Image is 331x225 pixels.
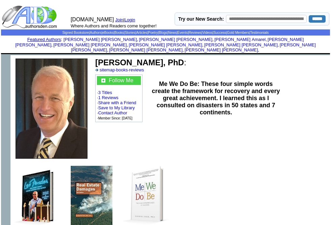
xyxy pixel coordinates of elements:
span: | | | | | | | | | | | | | | [62,31,269,35]
label: Try our New Search: [178,16,224,22]
a: [PERSON_NAME] [PERSON_NAME] [139,37,212,42]
font: i [259,48,260,52]
a: Reviews [189,31,202,35]
a: News [168,31,177,35]
img: 74609.jpg [14,166,60,225]
a: Join [115,17,123,22]
font: : [27,37,62,42]
font: i [214,38,214,42]
a: eBooks [102,31,113,35]
a: books [116,67,128,72]
img: shim.gif [165,54,166,55]
img: 74610.jpg [62,166,121,225]
img: shim.gif [1,55,10,65]
a: [PERSON_NAME] [PERSON_NAME] [71,42,316,52]
font: i [138,38,139,42]
img: gc.jpg [101,78,105,83]
a: [PERSON_NAME] [PERSON_NAME] [129,42,202,47]
a: Stories [125,31,135,35]
a: [PERSON_NAME] [PERSON_NAME] [204,42,278,47]
a: Testimonials [250,31,269,35]
b: Me We Do Be: These four simple words create the framework for recovery and every great achievemen... [152,81,280,116]
a: Blogs [159,31,167,35]
a: Gold Members [227,31,249,35]
img: a_336699.gif [95,69,98,71]
font: Where Authors and Readers come together! [71,23,156,28]
font: [DOMAIN_NAME] [71,17,114,22]
a: [PERSON_NAME] [PERSON_NAME] [184,47,258,52]
a: [PERSON_NAME] [PERSON_NAME] [53,42,127,47]
a: sitemap [100,67,115,72]
font: i [267,38,268,42]
a: Authors [90,31,101,35]
a: Books [114,31,124,35]
a: Articles [136,31,147,35]
a: reviews [129,67,144,72]
a: [PERSON_NAME] [PERSON_NAME] [109,47,182,52]
font: , , , , , , , , , , [15,37,316,52]
a: [PERSON_NAME] [PERSON_NAME] [63,37,137,42]
font: | [123,17,137,22]
font: i [108,48,109,52]
a: Success [213,31,226,35]
a: Signed Bookstore [62,31,89,35]
font: Member Since: [DATE] [98,116,133,120]
a: Poetry [148,31,158,35]
a: Follow Me [109,77,133,83]
b: [PERSON_NAME], PhD [95,58,184,67]
img: shim.gif [165,53,166,54]
font: · · [95,67,144,72]
a: [PERSON_NAME] [PERSON_NAME] [15,37,304,47]
img: 74592.jpg [123,166,170,225]
img: logo_ad.gif [2,5,58,29]
font: i [203,43,204,47]
a: 1 Reviews [98,95,119,100]
a: 3 Titles [98,90,112,95]
font: i [128,43,129,47]
a: Save to My Library [98,105,135,110]
a: Featured Authors [27,37,61,42]
img: 197825.jpeg [16,59,87,159]
a: Contact Author [98,110,127,115]
a: Share with a Friend [98,100,136,105]
a: [PERSON_NAME] Amarel [214,37,266,42]
font: : [95,58,186,67]
font: · · · · · · [97,76,141,120]
a: Videos [202,31,212,35]
a: Events [177,31,188,35]
font: i [279,43,280,47]
a: Login [124,17,135,22]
